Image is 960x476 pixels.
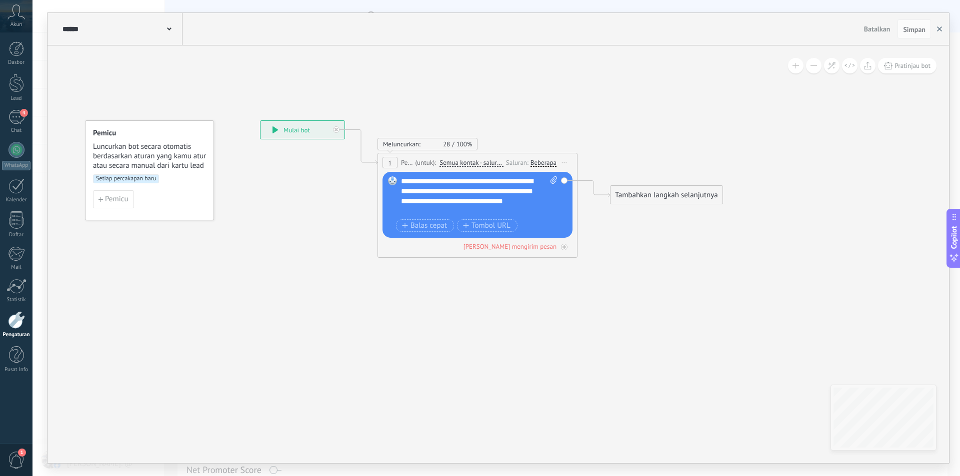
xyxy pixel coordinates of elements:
[93,142,207,170] span: Luncurkan bot secara otomatis berdasarkan aturan yang kamu atur atau secara manual dari kartu lead
[388,159,391,167] span: 1
[401,158,412,167] span: Pesan
[2,232,31,238] div: Daftar
[897,19,931,38] button: Simpan
[463,222,510,230] span: Tombol URL
[2,127,31,134] div: Chat
[456,140,472,148] span: 100%
[260,121,344,139] div: Mulai bot
[93,128,207,138] h4: Pemicu
[396,219,454,232] button: Balas cepat
[443,140,456,148] span: 28
[10,21,22,28] span: Akun
[402,222,447,230] span: Balas cepat
[415,158,436,167] span: (untuk):
[18,449,26,457] span: 1
[860,21,894,36] button: Batalkan
[2,367,31,373] div: Pusat Info
[2,332,31,338] div: Pengaturan
[610,187,722,203] div: Tambahkan langkah selanjutnya
[878,58,936,73] button: Pratinjau bot
[105,196,128,203] span: Pemicu
[383,140,420,148] span: Meluncurkan:
[506,158,530,167] div: Saluran:
[457,219,517,232] button: Tombol URL
[93,190,134,208] button: Pemicu
[439,159,503,167] span: Semua kontak - saluran yang dipilih
[2,297,31,303] div: Statistik
[864,24,890,33] span: Batalkan
[2,95,31,102] div: Lead
[2,59,31,66] div: Dasbor
[2,197,31,203] div: Kalender
[20,109,28,117] span: 4
[895,61,930,70] span: Pratinjau bot
[2,264,31,271] div: Mail
[530,159,556,167] div: Beberapa
[949,226,959,249] span: Copilot
[93,174,159,183] span: Setiap percakapan baru
[463,242,556,251] div: [PERSON_NAME] mengirim pesan
[2,161,30,170] div: WhatsApp
[903,26,925,33] span: Simpan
